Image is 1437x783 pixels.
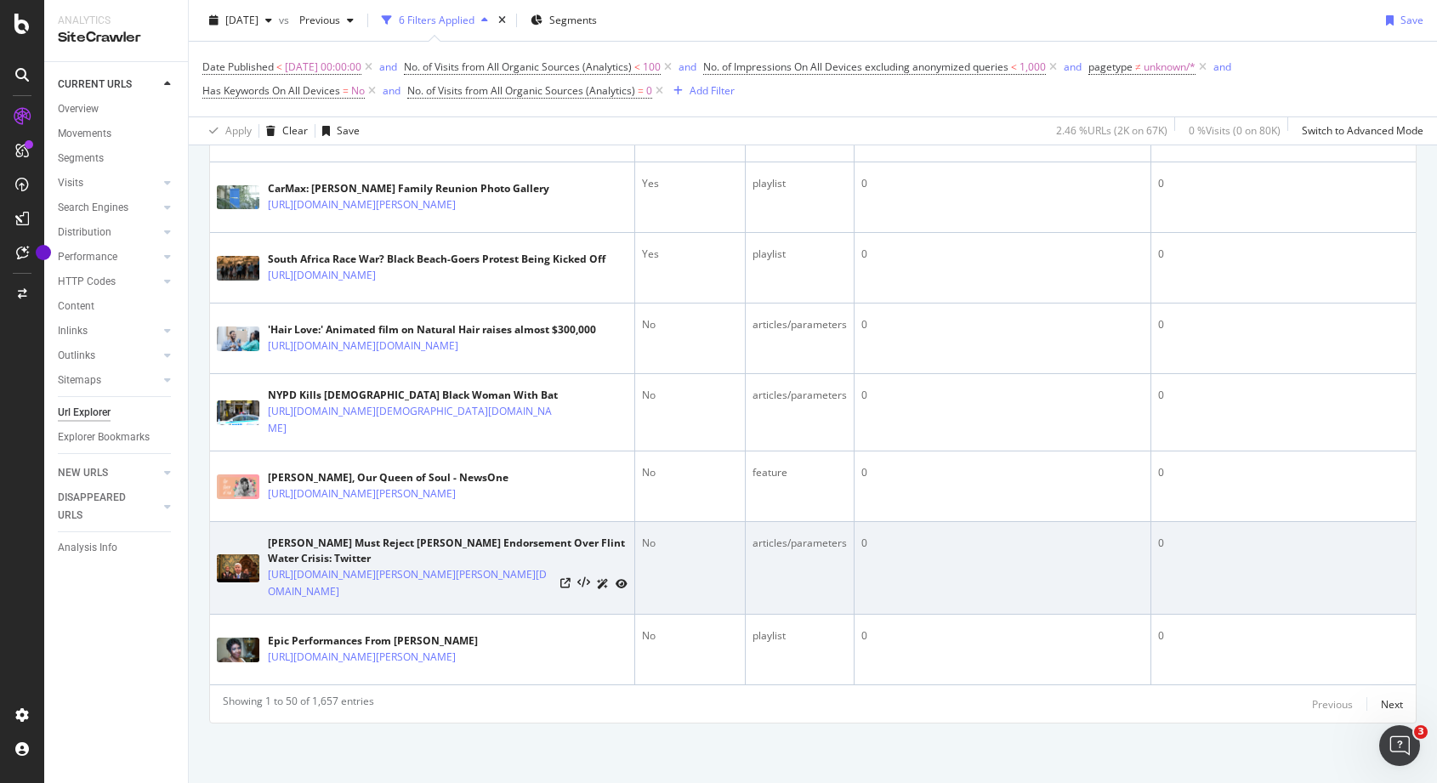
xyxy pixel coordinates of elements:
[315,117,360,145] button: Save
[642,176,738,191] div: Yes
[861,388,1144,403] div: 0
[58,464,108,482] div: NEW URLS
[58,372,101,389] div: Sitemaps
[268,388,628,403] div: NYPD Kills [DEMOGRAPHIC_DATA] Black Woman With Bat
[1088,60,1133,74] span: pagetype
[279,13,293,27] span: vs
[861,176,1144,191] div: 0
[861,536,1144,551] div: 0
[217,400,259,425] img: main image
[753,465,847,480] div: feature
[399,13,474,27] div: 6 Filters Applied
[1414,725,1428,739] span: 3
[1302,123,1423,138] div: Switch to Advanced Mode
[58,489,144,525] div: DISAPPEARED URLS
[58,347,159,365] a: Outlinks
[58,428,150,446] div: Explorer Bookmarks
[58,224,111,241] div: Distribution
[690,83,735,98] div: Add Filter
[1158,465,1430,480] div: 0
[1158,247,1430,262] div: 0
[1213,60,1231,74] div: and
[343,83,349,98] span: =
[1295,117,1423,145] button: Switch to Advanced Mode
[646,79,652,103] span: 0
[379,59,397,75] button: and
[642,628,738,644] div: No
[1158,628,1430,644] div: 0
[58,150,176,167] a: Segments
[1312,694,1353,714] button: Previous
[560,578,571,588] a: Visit Online Page
[753,536,847,551] div: articles/parameters
[753,176,847,191] div: playlist
[58,100,99,118] div: Overview
[58,273,116,291] div: HTTP Codes
[58,199,128,217] div: Search Engines
[36,245,51,260] div: Tooltip anchor
[202,117,252,145] button: Apply
[1381,697,1403,712] div: Next
[375,7,495,34] button: 6 Filters Applied
[223,694,374,714] div: Showing 1 to 50 of 1,657 entries
[1020,55,1046,79] span: 1,000
[202,60,274,74] span: Date Published
[58,76,132,94] div: CURRENT URLS
[1400,13,1423,27] div: Save
[642,247,738,262] div: Yes
[1381,694,1403,714] button: Next
[202,7,279,34] button: [DATE]
[1158,317,1430,332] div: 0
[58,489,159,525] a: DISAPPEARED URLS
[58,174,159,192] a: Visits
[1379,7,1423,34] button: Save
[58,100,176,118] a: Overview
[58,28,174,48] div: SiteCrawler
[495,12,509,29] div: times
[753,628,847,644] div: playlist
[58,404,111,422] div: Url Explorer
[351,79,365,103] span: No
[667,81,735,101] button: Add Filter
[703,60,1008,74] span: No. of Impressions On All Devices excluding anonymized queries
[268,196,456,213] a: [URL][DOMAIN_NAME][PERSON_NAME]
[268,403,554,437] a: [URL][DOMAIN_NAME][DEMOGRAPHIC_DATA][DOMAIN_NAME]
[679,60,696,74] div: and
[1158,536,1430,551] div: 0
[285,55,361,79] span: [DATE] 00:00:00
[753,317,847,332] div: articles/parameters
[217,474,259,499] img: main image
[225,13,258,27] span: 2025 Sep. 7th
[404,60,632,74] span: No. of Visits from All Organic Sources (Analytics)
[268,633,530,649] div: Epic Performances From [PERSON_NAME]
[638,83,644,98] span: =
[1158,388,1430,403] div: 0
[58,14,174,28] div: Analytics
[597,575,609,593] a: AI Url Details
[217,185,259,209] img: main image
[58,174,83,192] div: Visits
[753,388,847,403] div: articles/parameters
[268,485,456,502] a: [URL][DOMAIN_NAME][PERSON_NAME]
[679,59,696,75] button: and
[293,7,361,34] button: Previous
[1189,123,1281,138] div: 0 % Visits ( 0 on 80K )
[225,123,252,138] div: Apply
[282,123,308,138] div: Clear
[268,566,554,600] a: [URL][DOMAIN_NAME][PERSON_NAME][PERSON_NAME][DOMAIN_NAME]
[383,82,400,99] button: and
[268,267,376,284] a: [URL][DOMAIN_NAME]
[1158,176,1430,191] div: 0
[861,465,1144,480] div: 0
[202,83,340,98] span: Has Keywords On All Devices
[217,256,259,281] img: main image
[217,554,259,582] img: main image
[337,123,360,138] div: Save
[1144,55,1196,79] span: unknown/*
[58,322,88,340] div: Inlinks
[642,536,738,551] div: No
[1064,60,1082,74] div: and
[861,317,1144,332] div: 0
[1135,60,1141,74] span: ≠
[383,83,400,98] div: and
